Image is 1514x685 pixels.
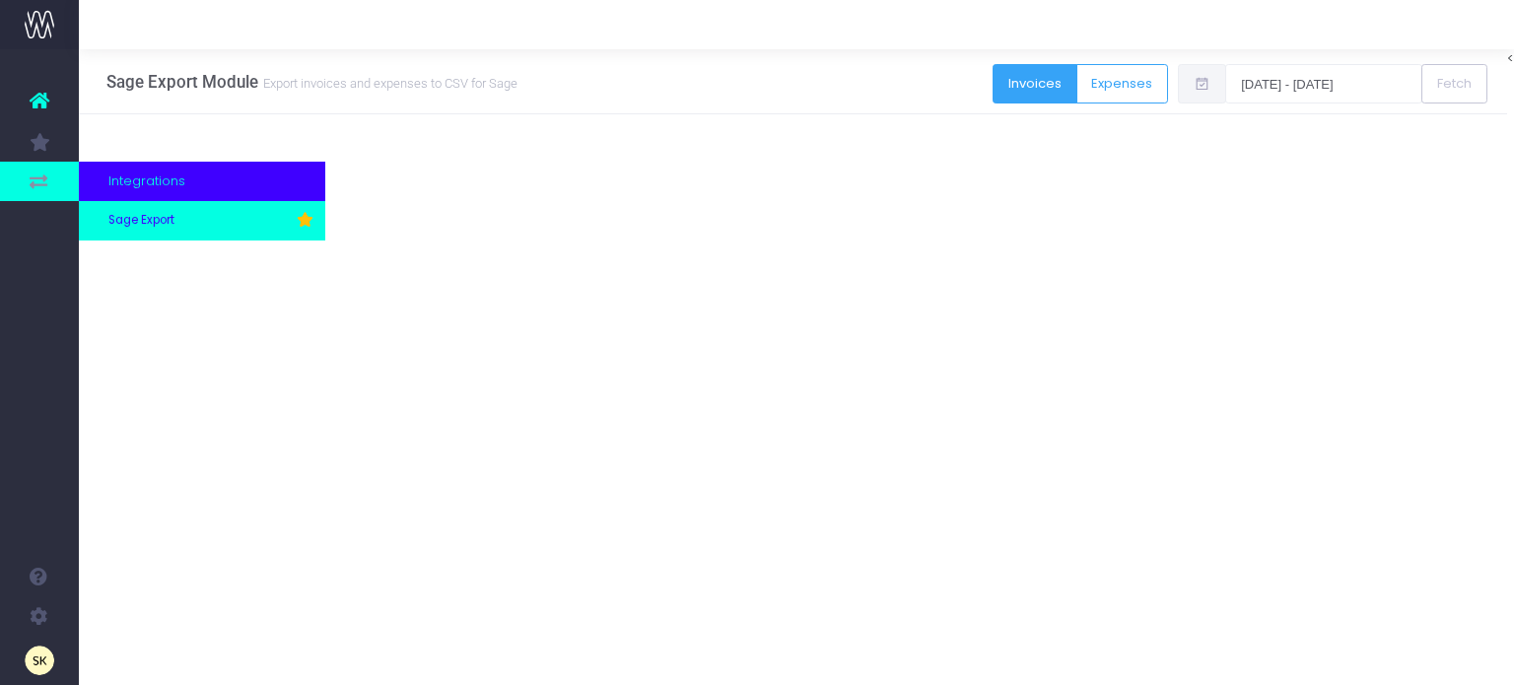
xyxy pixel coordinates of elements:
img: images/default_profile_image.png [25,646,54,675]
h3: Sage Export Module [106,72,517,92]
div: Button group [993,64,1169,108]
span: Sage Export [108,212,174,230]
button: Expenses [1076,64,1169,103]
input: Select date range [1225,64,1422,103]
a: Sage Export [79,201,325,240]
span: Integrations [108,171,185,191]
small: Export invoices and expenses to CSV for Sage [258,72,517,92]
button: Invoices [993,64,1077,103]
button: Fetch [1421,64,1487,103]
